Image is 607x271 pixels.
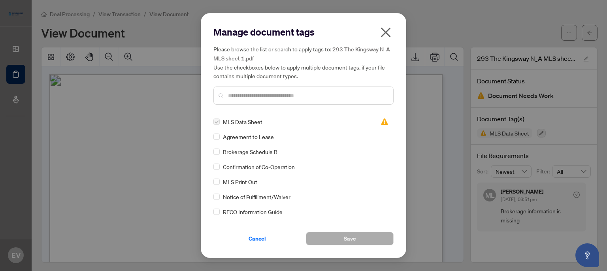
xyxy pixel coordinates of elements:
[379,26,392,39] span: close
[223,207,283,216] span: RECO Information Guide
[381,118,388,126] img: status
[213,26,394,38] h2: Manage document tags
[249,232,266,245] span: Cancel
[223,147,277,156] span: Brokerage Schedule B
[223,162,295,171] span: Confirmation of Co-Operation
[381,118,388,126] span: Needs Work
[213,45,394,80] h5: Please browse the list or search to apply tags to: Use the checkboxes below to apply multiple doc...
[223,192,290,201] span: Notice of Fulfillment/Waiver
[575,243,599,267] button: Open asap
[223,132,274,141] span: Agreement to Lease
[306,232,394,245] button: Save
[223,117,262,126] span: MLS Data Sheet
[213,232,301,245] button: Cancel
[223,177,257,186] span: MLS Print Out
